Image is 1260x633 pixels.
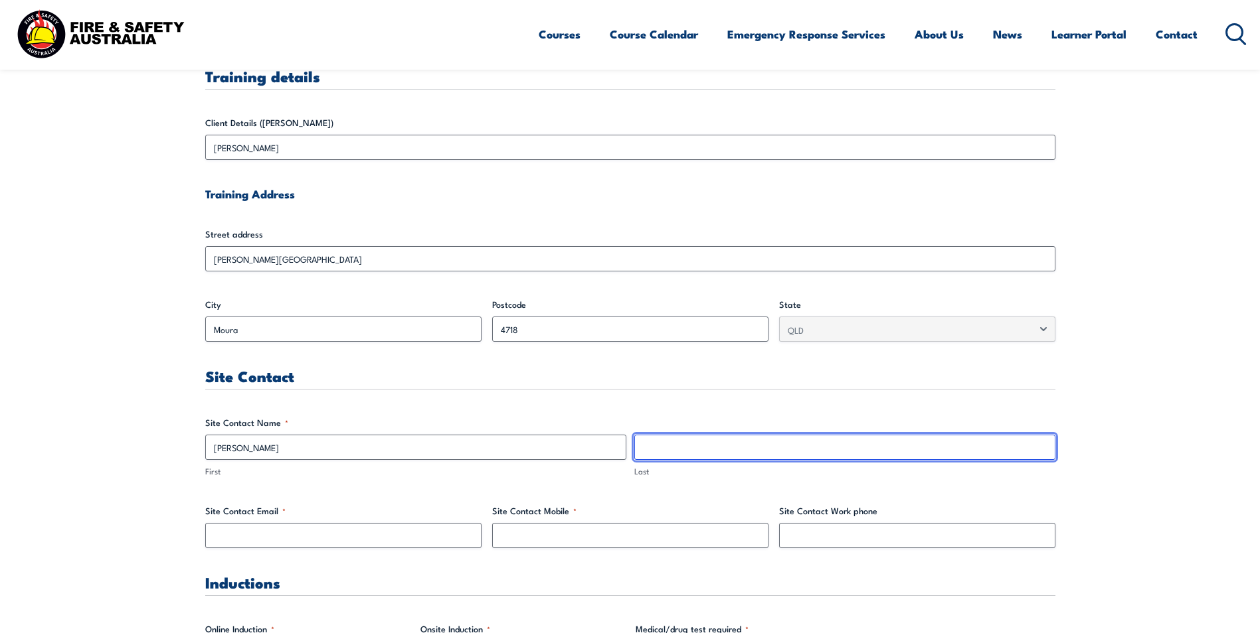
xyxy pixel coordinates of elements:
a: Learner Portal [1051,17,1126,52]
label: Street address [205,228,1055,241]
label: Postcode [492,298,768,311]
a: News [993,17,1022,52]
label: Last [634,465,1055,478]
label: Client Details ([PERSON_NAME]) [205,116,1055,129]
h3: Site Contact [205,368,1055,384]
a: Course Calendar [610,17,698,52]
h3: Inductions [205,575,1055,590]
a: Courses [539,17,581,52]
a: Emergency Response Services [727,17,885,52]
label: Site Contact Work phone [779,504,1055,518]
label: City [205,298,482,311]
label: State [779,298,1055,311]
a: About Us [915,17,964,52]
a: Contact [1156,17,1198,52]
h4: Training Address [205,186,1055,201]
label: Site Contact Mobile [492,504,768,518]
label: First [205,465,626,478]
legend: Site Contact Name [205,416,288,429]
label: Site Contact Email [205,504,482,518]
h3: Training details [205,68,1055,84]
